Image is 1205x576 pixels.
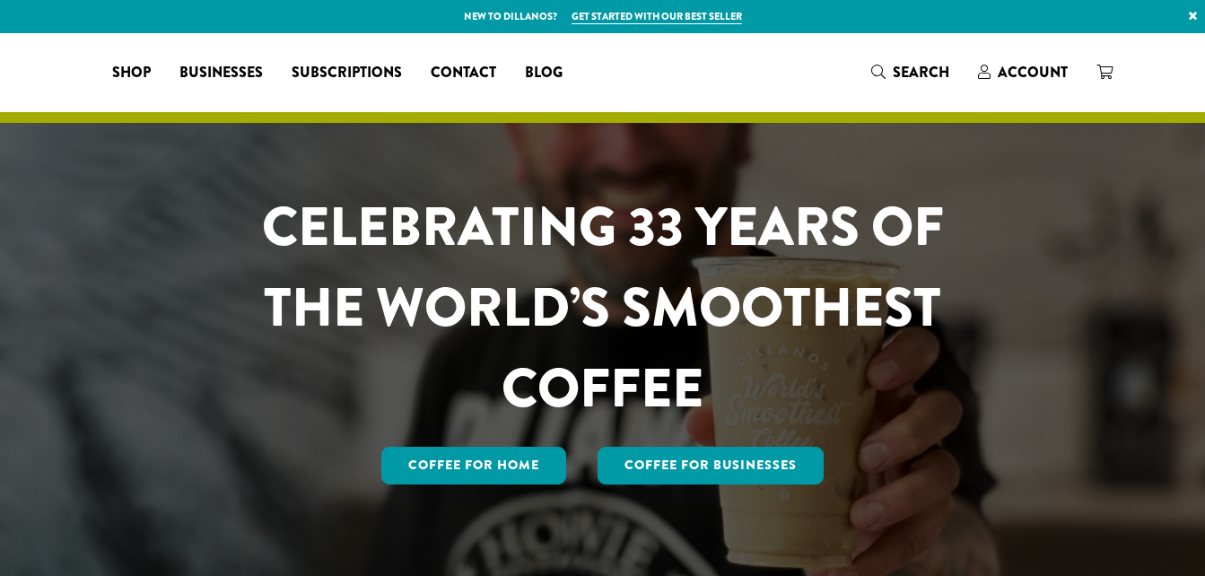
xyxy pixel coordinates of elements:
span: Subscriptions [292,62,402,84]
a: Search [857,57,964,87]
a: Get started with our best seller [572,9,742,24]
a: Shop [98,58,165,87]
span: Shop [112,62,151,84]
span: Account [998,62,1068,83]
span: Blog [525,62,563,84]
h1: CELEBRATING 33 YEARS OF THE WORLD’S SMOOTHEST COFFEE [209,187,997,429]
span: Businesses [179,62,263,84]
span: Contact [431,62,496,84]
span: Search [893,62,949,83]
a: Coffee For Businesses [598,447,824,484]
a: Coffee for Home [381,447,566,484]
